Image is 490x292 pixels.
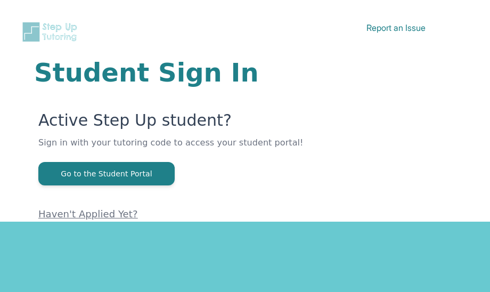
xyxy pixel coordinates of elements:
a: Haven't Applied Yet? [38,208,138,220]
p: Sign in with your tutoring code to access your student portal! [38,136,456,162]
img: Step Up Tutoring horizontal logo [21,21,81,43]
a: Go to the Student Portal [38,168,175,179]
h1: Student Sign In [34,60,456,85]
a: Report an Issue [366,22,426,33]
button: Go to the Student Portal [38,162,175,185]
p: Active Step Up student? [38,111,456,136]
